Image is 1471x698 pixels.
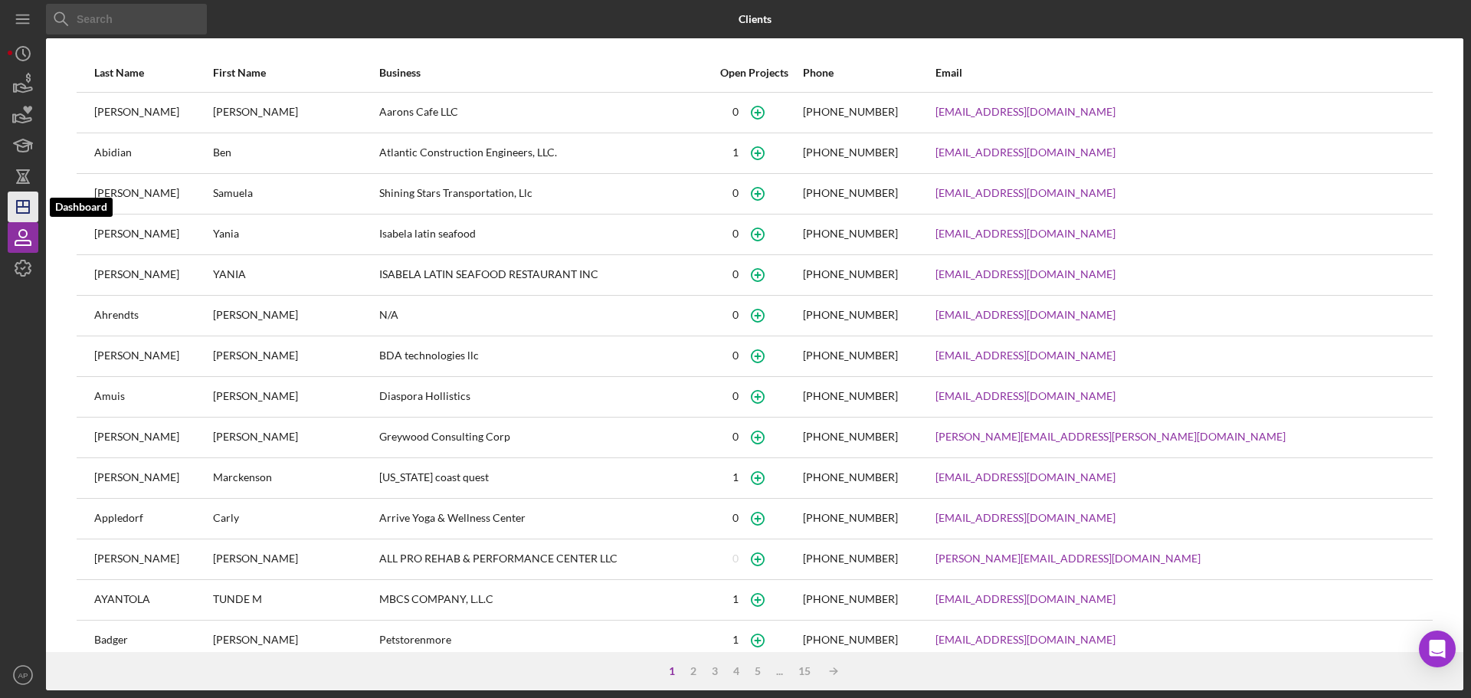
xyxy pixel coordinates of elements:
[18,671,28,680] text: AP
[379,256,706,294] div: ISABELA LATIN SEAFOOD RESTAURANT INC
[379,134,706,172] div: Atlantic Construction Engineers, LLC.
[94,337,211,375] div: [PERSON_NAME]
[213,418,378,457] div: [PERSON_NAME]
[732,390,739,402] div: 0
[213,378,378,416] div: [PERSON_NAME]
[213,581,378,619] div: TUNDE M
[94,459,211,497] div: [PERSON_NAME]
[379,67,706,79] div: Business
[213,500,378,538] div: Carly
[94,621,211,660] div: Badger
[379,378,706,416] div: Diaspora Hollistics
[94,540,211,578] div: [PERSON_NAME]
[379,418,706,457] div: Greywood Consulting Corp
[94,297,211,335] div: Ahrendts
[732,146,739,159] div: 1
[732,228,739,240] div: 0
[732,552,739,565] div: 0
[803,552,898,565] div: [PHONE_NUMBER]
[935,228,1116,240] a: [EMAIL_ADDRESS][DOMAIN_NAME]
[379,337,706,375] div: BDA technologies llc
[935,187,1116,199] a: [EMAIL_ADDRESS][DOMAIN_NAME]
[732,471,739,483] div: 1
[803,593,898,605] div: [PHONE_NUMBER]
[803,471,898,483] div: [PHONE_NUMBER]
[935,67,1415,79] div: Email
[803,106,898,118] div: [PHONE_NUMBER]
[935,106,1116,118] a: [EMAIL_ADDRESS][DOMAIN_NAME]
[213,67,378,79] div: First Name
[683,665,704,677] div: 2
[94,93,211,132] div: [PERSON_NAME]
[935,552,1201,565] a: [PERSON_NAME][EMAIL_ADDRESS][DOMAIN_NAME]
[732,634,739,646] div: 1
[803,431,898,443] div: [PHONE_NUMBER]
[935,146,1116,159] a: [EMAIL_ADDRESS][DOMAIN_NAME]
[803,309,898,321] div: [PHONE_NUMBER]
[213,621,378,660] div: [PERSON_NAME]
[8,660,38,690] button: AP
[747,665,768,677] div: 5
[768,665,791,677] div: ...
[94,500,211,538] div: Appledorf
[935,268,1116,280] a: [EMAIL_ADDRESS][DOMAIN_NAME]
[94,175,211,213] div: [PERSON_NAME]
[213,256,378,294] div: YANIA
[803,390,898,402] div: [PHONE_NUMBER]
[661,665,683,677] div: 1
[213,337,378,375] div: [PERSON_NAME]
[379,93,706,132] div: Aarons Cafe LLC
[379,500,706,538] div: Arrive Yoga & Wellness Center
[732,431,739,443] div: 0
[726,665,747,677] div: 4
[739,13,772,25] b: Clients
[379,215,706,254] div: Isabela latin seafood
[935,593,1116,605] a: [EMAIL_ADDRESS][DOMAIN_NAME]
[732,106,739,118] div: 0
[732,268,739,280] div: 0
[704,665,726,677] div: 3
[379,540,706,578] div: ALL PRO REHAB & PERFORMANCE CENTER LLC
[213,93,378,132] div: [PERSON_NAME]
[46,4,207,34] input: Search
[935,390,1116,402] a: [EMAIL_ADDRESS][DOMAIN_NAME]
[213,297,378,335] div: [PERSON_NAME]
[94,378,211,416] div: Amuis
[803,146,898,159] div: [PHONE_NUMBER]
[1419,631,1456,667] div: Open Intercom Messenger
[379,175,706,213] div: Shining Stars Transportation, Llc
[803,512,898,524] div: [PHONE_NUMBER]
[94,67,211,79] div: Last Name
[935,512,1116,524] a: [EMAIL_ADDRESS][DOMAIN_NAME]
[94,134,211,172] div: Abidian
[94,215,211,254] div: [PERSON_NAME]
[213,215,378,254] div: Yania
[379,459,706,497] div: [US_STATE] coast quest
[935,471,1116,483] a: [EMAIL_ADDRESS][DOMAIN_NAME]
[213,175,378,213] div: Samuela
[708,67,802,79] div: Open Projects
[803,634,898,646] div: [PHONE_NUMBER]
[732,349,739,362] div: 0
[732,309,739,321] div: 0
[94,581,211,619] div: AYANTOLA
[732,512,739,524] div: 0
[803,67,933,79] div: Phone
[213,134,378,172] div: Ben
[732,593,739,605] div: 1
[379,621,706,660] div: Petstorenmore
[94,256,211,294] div: [PERSON_NAME]
[379,581,706,619] div: MBCS COMPANY, L.L.C
[213,459,378,497] div: Marckenson
[935,349,1116,362] a: [EMAIL_ADDRESS][DOMAIN_NAME]
[94,418,211,457] div: [PERSON_NAME]
[379,297,706,335] div: N/A
[935,309,1116,321] a: [EMAIL_ADDRESS][DOMAIN_NAME]
[732,187,739,199] div: 0
[803,268,898,280] div: [PHONE_NUMBER]
[803,187,898,199] div: [PHONE_NUMBER]
[803,228,898,240] div: [PHONE_NUMBER]
[935,431,1286,443] a: [PERSON_NAME][EMAIL_ADDRESS][PERSON_NAME][DOMAIN_NAME]
[935,634,1116,646] a: [EMAIL_ADDRESS][DOMAIN_NAME]
[803,349,898,362] div: [PHONE_NUMBER]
